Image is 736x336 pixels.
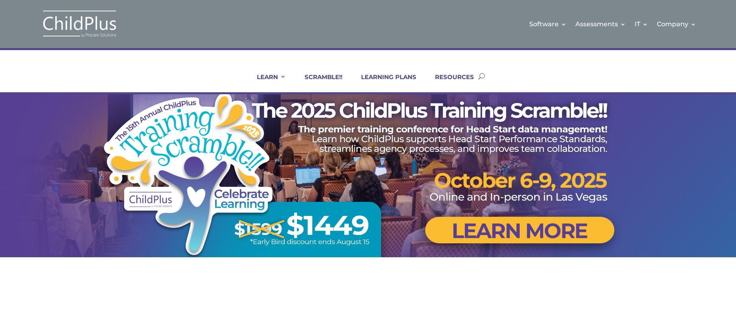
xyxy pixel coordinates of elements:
[529,8,567,40] a: Software
[247,73,286,92] a: LEARN
[295,73,342,92] a: SCRAMBLE!!
[657,8,696,40] a: Company
[575,8,626,40] a: Assessments
[635,8,648,40] a: IT
[425,73,474,92] a: RESOURCES
[351,73,416,92] a: LEARNING PLANS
